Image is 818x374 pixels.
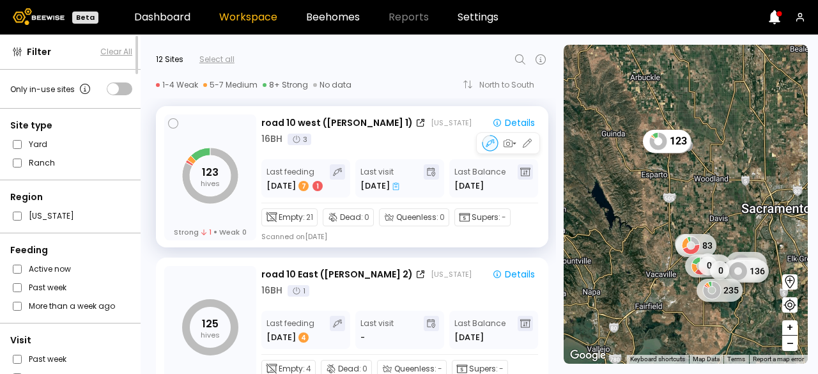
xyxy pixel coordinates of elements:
label: Active now [29,262,71,276]
label: Past week [29,281,66,294]
div: Last Balance [454,316,505,344]
div: [DATE] [266,331,310,344]
div: Dead: [323,208,374,226]
tspan: hives [201,330,220,340]
div: road 10 west ([PERSON_NAME] 1) [261,116,413,130]
span: [DATE] [454,180,484,192]
span: 21 [306,212,313,223]
div: 3 [288,134,311,145]
span: [DATE] [454,331,484,344]
tspan: hives [201,178,220,189]
div: Last feeding [266,316,314,344]
span: + [786,320,794,336]
div: Last Balance [454,164,505,192]
div: Strong Weak [174,228,247,237]
label: [US_STATE] [29,209,74,222]
a: Open this area in Google Maps (opens a new window) [567,347,609,364]
span: Filter [27,45,51,59]
span: Reports [389,12,429,22]
img: Google [567,347,609,364]
div: 123 [643,129,691,152]
span: 0 [364,212,369,223]
div: [US_STATE] [431,118,472,128]
div: 7 [298,181,309,191]
span: 1 [201,228,212,237]
div: 110 [685,254,731,277]
div: 5-7 Medium [203,80,258,90]
div: Site type [10,119,132,132]
div: 1 [288,285,309,297]
div: 16 BH [261,284,282,297]
label: More than a week ago [29,299,115,313]
div: 8+ Strong [263,80,308,90]
img: Beewise logo [13,8,65,25]
div: 0 [675,234,694,253]
div: [DATE] [266,180,324,192]
a: Terms (opens in new tab) [727,355,745,362]
div: Queenless: [379,208,449,226]
div: Feeding [10,244,132,257]
div: Visit [10,334,132,347]
a: Report a map error [753,355,804,362]
div: 12 Sites [156,54,183,65]
div: Empty: [261,208,318,226]
div: 136 [723,260,769,283]
div: 1 [313,181,323,191]
div: No data [313,80,351,90]
a: Workspace [219,12,277,22]
label: Ranch [29,156,55,169]
div: Supers: [454,208,511,226]
label: Past week [29,352,66,366]
button: Keyboard shortcuts [630,355,685,364]
button: Map Data [693,355,720,364]
span: 0 [440,212,445,223]
button: Clear All [100,46,132,58]
div: Scanned on [DATE] [261,231,327,242]
div: Details [492,117,535,129]
label: Yard [29,137,47,151]
span: - [502,212,506,223]
div: 8 [729,258,765,281]
button: Details [487,116,540,130]
button: – [782,336,798,351]
div: Only in-use sites [10,81,93,97]
div: Region [10,191,132,204]
button: + [782,320,798,336]
div: 83 [675,234,716,257]
div: 0 [710,261,729,280]
div: Details [492,269,535,280]
div: 125 [645,130,691,153]
div: Select all [199,54,235,65]
div: 1-4 Weak [156,80,198,90]
div: North to South [479,81,543,89]
div: 13 [726,252,767,275]
div: Last visit [360,316,394,344]
div: Last visit [360,164,399,192]
div: Beta [72,12,98,24]
div: - [360,331,365,344]
span: – [787,336,794,352]
tspan: 123 [202,165,219,180]
button: Details [487,267,540,281]
div: 4 [298,332,309,343]
div: 0 [698,256,718,275]
div: [US_STATE] [431,269,472,279]
tspan: 125 [202,316,219,331]
div: [DATE] [360,180,399,192]
div: 16 BH [261,132,282,146]
div: road 10 East ([PERSON_NAME] 2) [261,268,413,281]
a: Dashboard [134,12,190,22]
a: Beehomes [306,12,360,22]
a: Settings [458,12,498,22]
div: 235 [697,279,743,302]
div: 0 [698,253,718,272]
div: Last feeding [266,164,324,192]
span: 0 [242,228,247,237]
